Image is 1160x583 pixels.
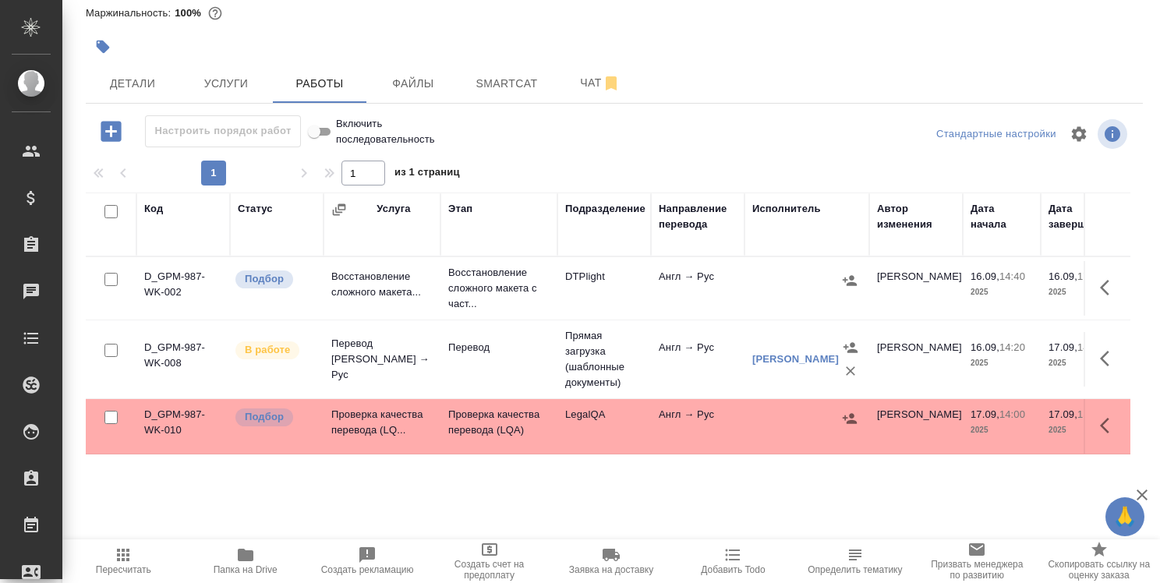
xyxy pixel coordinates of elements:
[925,559,1028,581] span: Призвать менеджера по развитию
[245,342,290,358] p: В работе
[437,559,540,581] span: Создать счет на предоплату
[282,74,357,94] span: Работы
[1077,341,1103,353] p: 14:00
[189,74,263,94] span: Услуги
[701,564,765,575] span: Добавить Todo
[550,539,672,583] button: Заявка на доставку
[62,539,184,583] button: Пересчитать
[971,341,999,353] p: 16.09,
[324,261,440,316] td: Восстановление сложного макета...
[971,408,999,420] p: 17.09,
[1049,355,1111,371] p: 2025
[234,269,316,290] div: Можно подбирать исполнителей
[95,74,170,94] span: Детали
[752,353,839,365] a: [PERSON_NAME]
[1091,407,1128,444] button: Здесь прячутся важные кнопки
[794,539,916,583] button: Определить тематику
[1077,408,1103,420] p: 15:30
[752,201,821,217] div: Исполнитель
[602,74,621,93] svg: Отписаться
[377,201,410,217] div: Услуга
[175,7,205,19] p: 100%
[331,202,347,217] button: Сгруппировать
[971,422,1033,438] p: 2025
[306,539,428,583] button: Создать рекламацию
[839,336,862,359] button: Назначить
[336,116,435,147] span: Включить последовательность
[1049,422,1111,438] p: 2025
[1112,500,1138,533] span: 🙏
[1077,270,1103,282] p: 17:30
[1098,119,1130,149] span: Посмотреть информацию
[999,270,1025,282] p: 14:40
[324,399,440,454] td: Проверка качества перевода (LQ...
[932,122,1060,147] div: split button
[1038,539,1160,583] button: Скопировать ссылку на оценку заказа
[569,564,653,575] span: Заявка на доставку
[136,332,230,387] td: D_GPM-987-WK-008
[86,30,120,64] button: Добавить тэг
[214,564,278,575] span: Папка на Drive
[869,399,963,454] td: [PERSON_NAME]
[971,355,1033,371] p: 2025
[184,539,306,583] button: Папка на Drive
[877,201,955,232] div: Автор изменения
[96,564,151,575] span: Пересчитать
[428,539,550,583] button: Создать счет на предоплату
[651,332,744,387] td: Англ → Рус
[557,399,651,454] td: LegalQA
[565,201,645,217] div: Подразделение
[136,261,230,316] td: D_GPM-987-WK-002
[394,163,460,185] span: из 1 страниц
[1049,408,1077,420] p: 17.09,
[838,269,861,292] button: Назначить
[1049,270,1077,282] p: 16.09,
[144,201,163,217] div: Код
[245,409,284,425] p: Подбор
[916,539,1038,583] button: Призвать менеджера по развитию
[245,271,284,287] p: Подбор
[1049,201,1111,232] div: Дата завершения
[971,270,999,282] p: 16.09,
[869,261,963,316] td: [PERSON_NAME]
[469,74,544,94] span: Smartcat
[234,407,316,428] div: Можно подбирать исполнителей
[90,115,133,147] button: Добавить работу
[448,201,472,217] div: Этап
[205,3,225,23] button: 0.01 RUB;
[1091,340,1128,377] button: Здесь прячутся важные кнопки
[1105,497,1144,536] button: 🙏
[448,265,550,312] p: Восстановление сложного макета с част...
[659,201,737,232] div: Направление перевода
[651,261,744,316] td: Англ → Рус
[324,328,440,390] td: Перевод [PERSON_NAME] → Рус
[321,564,414,575] span: Создать рекламацию
[651,399,744,454] td: Англ → Рус
[557,261,651,316] td: DTPlight
[448,340,550,355] p: Перевод
[839,359,862,383] button: Удалить
[1049,341,1077,353] p: 17.09,
[869,332,963,387] td: [PERSON_NAME]
[136,399,230,454] td: D_GPM-987-WK-010
[563,73,638,93] span: Чат
[1091,269,1128,306] button: Здесь прячутся важные кнопки
[1048,559,1151,581] span: Скопировать ссылку на оценку заказа
[971,201,1033,232] div: Дата начала
[808,564,902,575] span: Определить тематику
[838,407,861,430] button: Назначить
[1060,115,1098,153] span: Настроить таблицу
[86,7,175,19] p: Маржинальность:
[999,408,1025,420] p: 14:00
[999,341,1025,353] p: 14:20
[1049,284,1111,300] p: 2025
[234,340,316,361] div: Исполнитель выполняет работу
[557,320,651,398] td: Прямая загрузка (шаблонные документы)
[238,201,273,217] div: Статус
[448,407,550,438] p: Проверка качества перевода (LQA)
[971,284,1033,300] p: 2025
[376,74,451,94] span: Файлы
[672,539,794,583] button: Добавить Todo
